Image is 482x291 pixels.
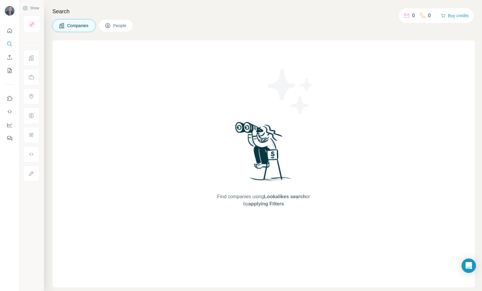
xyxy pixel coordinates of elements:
[5,133,14,144] button: Feedback
[52,7,475,16] h4: Search
[5,39,14,49] button: Search
[232,120,295,187] img: Surfe Illustration - Woman searching with binoculars
[5,106,14,117] button: Use Surfe API
[5,52,14,63] button: Enrich CSV
[462,258,476,273] div: Open Intercom Messenger
[428,12,431,19] p: 0
[264,64,318,119] img: Surfe Illustration - Stars
[5,93,14,104] button: Use Surfe on LinkedIn
[5,65,14,76] button: My lists
[5,25,14,36] button: Quick start
[412,12,415,19] p: 0
[113,23,127,29] span: People
[67,23,89,29] span: Companies
[215,193,312,208] span: Find companies using or by
[248,201,284,206] span: applying Filters
[19,4,43,13] button: Show
[5,6,14,16] img: Avatar
[5,120,14,130] button: Dashboard
[264,194,306,199] span: Lookalikes search
[441,11,469,20] button: Buy credits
